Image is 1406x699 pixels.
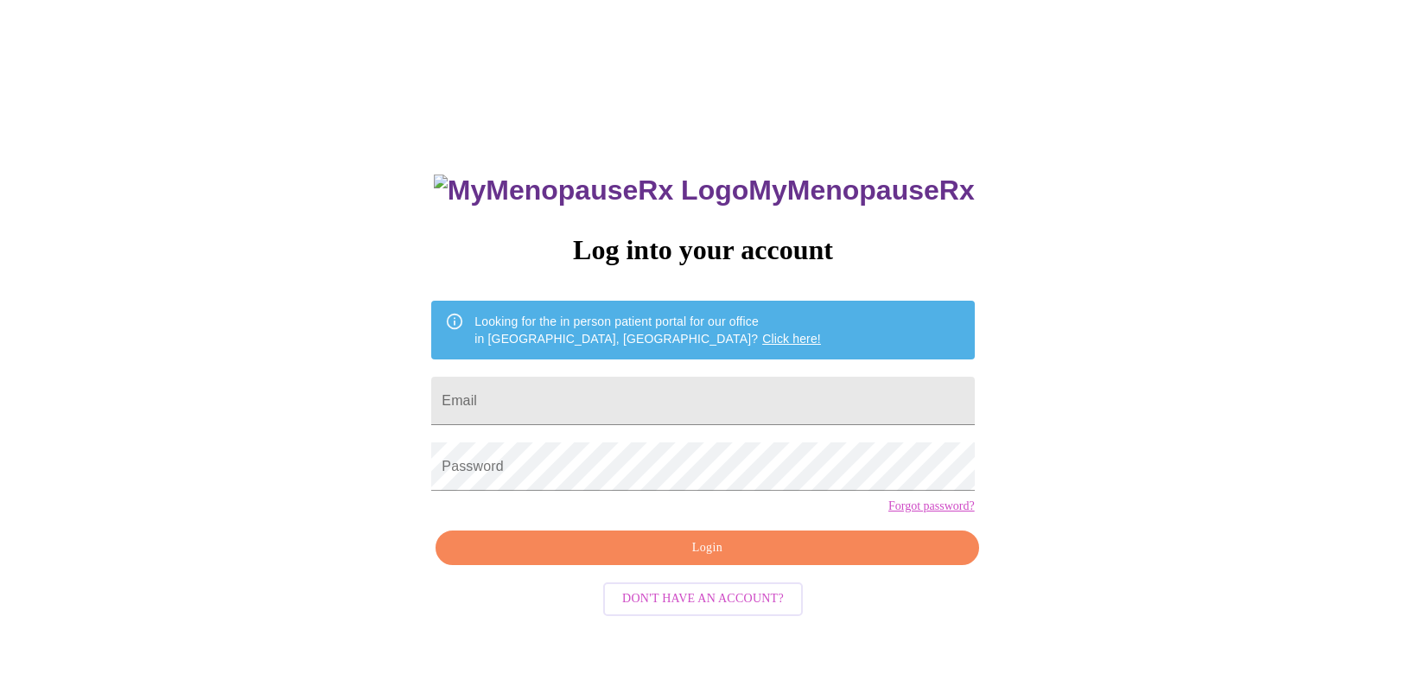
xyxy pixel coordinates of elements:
[599,590,807,605] a: Don't have an account?
[762,332,821,346] a: Click here!
[603,582,803,616] button: Don't have an account?
[436,531,978,566] button: Login
[434,175,748,207] img: MyMenopauseRx Logo
[434,175,975,207] h3: MyMenopauseRx
[622,588,784,610] span: Don't have an account?
[888,499,975,513] a: Forgot password?
[474,306,821,354] div: Looking for the in person patient portal for our office in [GEOGRAPHIC_DATA], [GEOGRAPHIC_DATA]?
[431,234,974,266] h3: Log into your account
[455,537,958,559] span: Login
